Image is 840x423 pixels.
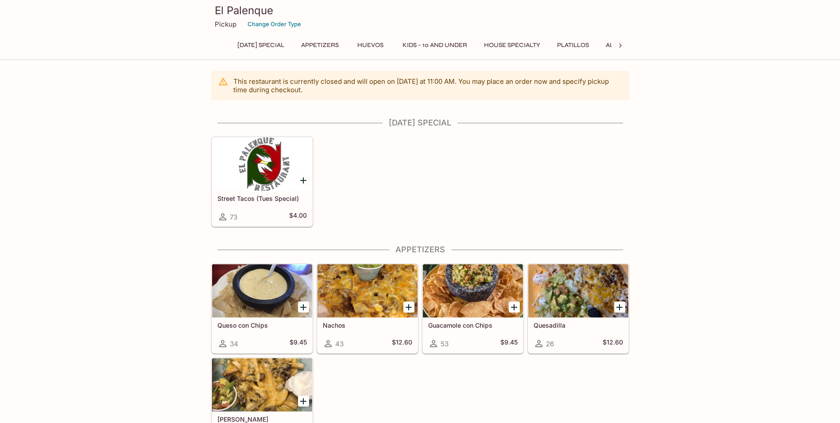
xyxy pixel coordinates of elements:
[217,195,307,202] h5: Street Tacos (Tues Special)
[398,39,472,51] button: Kids - 10 and Under
[351,39,391,51] button: Huevos
[217,415,307,423] h5: [PERSON_NAME]
[298,396,309,407] button: Add Carne Asada Fries
[232,39,289,51] button: [DATE] Special
[552,39,594,51] button: Platillos
[317,264,418,317] div: Nachos
[423,264,523,317] div: Guacamole con Chips
[528,264,629,353] a: Quesadilla26$12.60
[441,340,449,348] span: 53
[298,175,309,186] button: Add Street Tacos (Tues Special)
[290,338,307,349] h5: $9.45
[212,264,312,317] div: Queso con Chips
[212,137,312,191] div: Street Tacos (Tues Special)
[217,321,307,329] h5: Queso con Chips
[211,118,629,128] h4: [DATE] Special
[211,245,629,255] h4: Appetizers
[289,211,307,222] h5: $4.00
[230,213,237,221] span: 73
[335,340,344,348] span: 43
[323,321,412,329] h5: Nachos
[244,17,305,31] button: Change Order Type
[230,340,238,348] span: 34
[215,4,626,17] h3: El Palenque
[601,39,701,51] button: Ala Carte and Side Orders
[428,321,518,329] h5: Guacamole con Chips
[422,264,523,353] a: Guacamole con Chips53$9.45
[614,302,625,313] button: Add Quesadilla
[212,358,312,411] div: Carne Asada Fries
[392,338,412,349] h5: $12.60
[500,338,518,349] h5: $9.45
[479,39,545,51] button: House Specialty
[212,137,313,227] a: Street Tacos (Tues Special)73$4.00
[298,302,309,313] button: Add Queso con Chips
[403,302,414,313] button: Add Nachos
[215,20,236,28] p: Pickup
[296,39,344,51] button: Appetizers
[528,264,628,317] div: Quesadilla
[212,264,313,353] a: Queso con Chips34$9.45
[233,77,622,94] p: This restaurant is currently closed and will open on [DATE] at 11:00 AM . You may place an order ...
[509,302,520,313] button: Add Guacamole con Chips
[603,338,623,349] h5: $12.60
[534,321,623,329] h5: Quesadilla
[546,340,554,348] span: 26
[317,264,418,353] a: Nachos43$12.60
